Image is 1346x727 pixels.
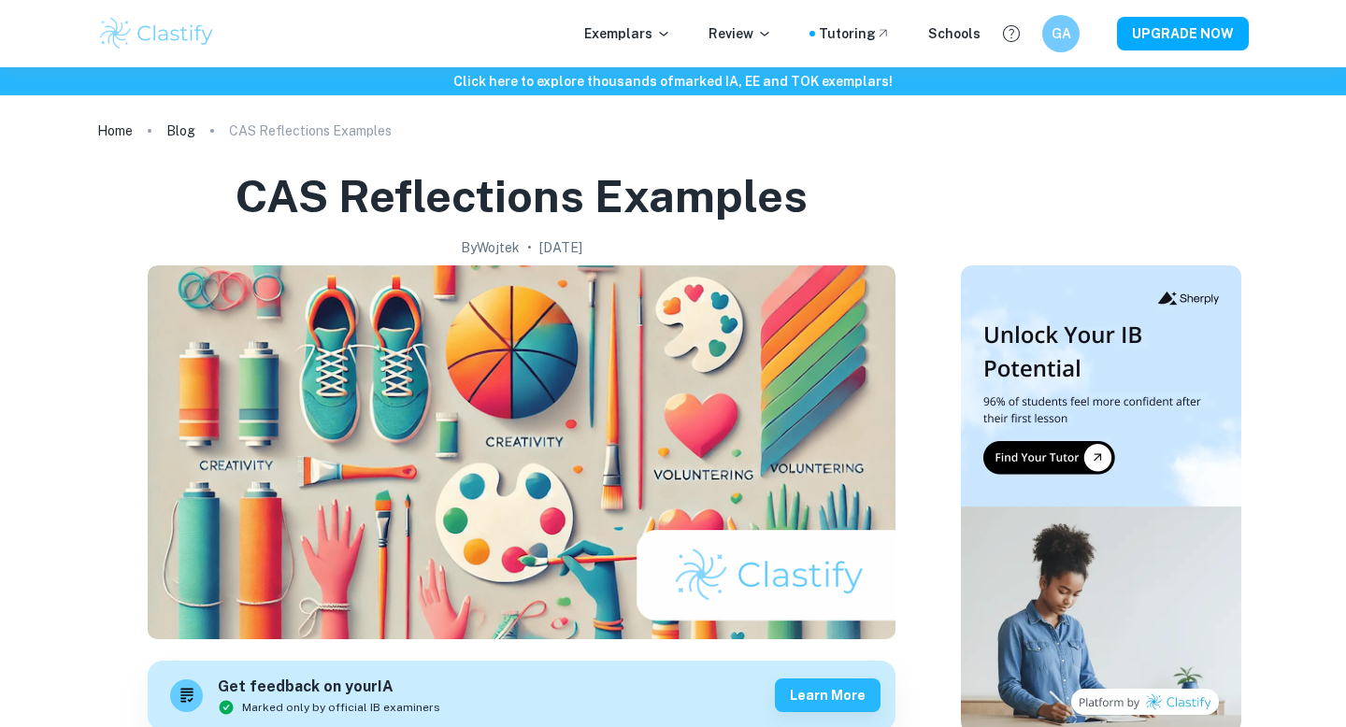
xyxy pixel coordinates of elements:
p: CAS Reflections Examples [229,121,392,141]
h6: Click here to explore thousands of marked IA, EE and TOK exemplars ! [4,71,1342,92]
button: UPGRADE NOW [1117,17,1249,50]
button: Help and Feedback [995,18,1027,50]
h6: Get feedback on your IA [218,676,440,699]
button: GA [1042,15,1080,52]
button: Learn more [775,678,881,712]
h2: [DATE] [539,237,582,258]
h1: CAS Reflections Examples [236,166,808,226]
a: Blog [166,118,195,144]
p: Review [709,23,772,44]
a: Home [97,118,133,144]
p: Exemplars [584,23,671,44]
img: CAS Reflections Examples cover image [148,265,895,639]
span: Marked only by official IB examiners [242,699,440,716]
a: Schools [928,23,981,44]
p: • [527,237,532,258]
a: Tutoring [819,23,891,44]
h6: GA [1051,23,1072,44]
img: Clastify logo [97,15,216,52]
h2: By Wojtek [461,237,520,258]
